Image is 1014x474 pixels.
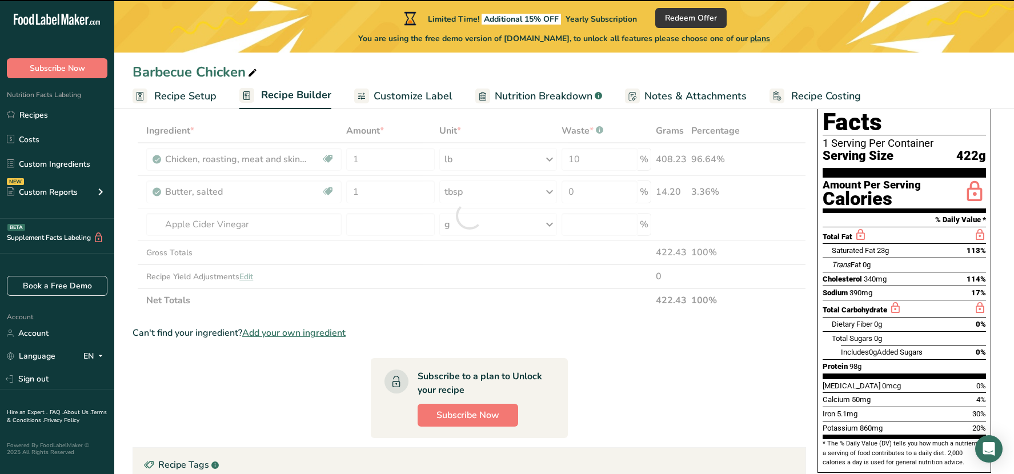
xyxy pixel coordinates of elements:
span: Total Carbohydrate [823,306,887,314]
span: Total Sugars [832,334,872,343]
div: EN [83,350,107,363]
span: 30% [972,409,986,418]
span: Nutrition Breakdown [495,89,592,104]
span: Includes Added Sugars [841,348,923,356]
span: Dietary Fiber [832,320,872,328]
span: plans [750,33,770,44]
span: 0g [869,348,877,356]
span: Additional 15% OFF [482,14,561,25]
div: Amount Per Serving [823,180,921,191]
span: 98g [849,362,861,371]
h1: Nutrition Facts [823,83,986,135]
div: 1 Serving Per Container [823,138,986,149]
span: 20% [972,424,986,432]
a: Recipe Costing [769,83,861,109]
span: Add your own ingredient [242,326,346,340]
a: FAQ . [50,408,63,416]
span: You are using the free demo version of [DOMAIN_NAME], to unlock all features please choose one of... [358,33,770,45]
span: Fat [832,260,861,269]
button: Subscribe Now [418,404,518,427]
span: Potassium [823,424,858,432]
span: Yearly Subscription [566,14,637,25]
span: 0% [976,381,986,390]
span: [MEDICAL_DATA] [823,381,880,390]
div: Limited Time! [402,11,637,25]
span: 4% [976,395,986,404]
span: 0g [874,320,882,328]
a: Book a Free Demo [7,276,107,296]
span: 860mg [860,424,883,432]
span: 50mg [852,395,871,404]
span: 0g [863,260,871,269]
a: Hire an Expert . [7,408,47,416]
span: Notes & Attachments [644,89,747,104]
span: Recipe Setup [154,89,217,104]
span: 113% [967,246,986,255]
a: Nutrition Breakdown [475,83,602,109]
span: 422g [956,149,986,163]
span: 114% [967,275,986,283]
span: 0% [976,348,986,356]
a: Recipe Builder [239,82,331,110]
a: Terms & Conditions . [7,408,107,424]
span: Protein [823,362,848,371]
span: Serving Size [823,149,893,163]
span: 5.1mg [837,409,857,418]
span: Subscribe Now [30,62,85,74]
a: Privacy Policy [44,416,79,424]
a: Notes & Attachments [625,83,747,109]
a: About Us . [63,408,91,416]
span: 0g [874,334,882,343]
span: Customize Label [374,89,452,104]
span: Recipe Builder [261,87,331,103]
span: Redeem Offer [665,12,717,24]
a: Recipe Setup [133,83,217,109]
div: Custom Reports [7,186,78,198]
i: Trans [832,260,851,269]
span: Saturated Fat [832,246,875,255]
button: Subscribe Now [7,58,107,78]
span: 17% [971,288,986,297]
div: Barbecue Chicken [133,62,259,82]
div: Subscribe to a plan to Unlock your recipe [418,369,545,397]
span: Cholesterol [823,275,862,283]
span: Calcium [823,395,850,404]
a: Language [7,346,55,366]
span: Recipe Costing [791,89,861,104]
span: 390mg [849,288,872,297]
div: Can't find your ingredient? [133,326,806,340]
span: 0mcg [882,381,901,390]
div: NEW [7,178,24,185]
span: 0% [976,320,986,328]
span: 23g [877,246,889,255]
span: Total Fat [823,232,852,241]
span: Sodium [823,288,848,297]
div: Powered By FoodLabelMaker © 2025 All Rights Reserved [7,442,107,456]
div: Open Intercom Messenger [975,435,1003,463]
button: Redeem Offer [655,8,727,28]
span: 340mg [864,275,887,283]
span: Iron [823,409,835,418]
a: Customize Label [354,83,452,109]
span: Subscribe Now [436,408,499,422]
section: % Daily Value * [823,213,986,227]
section: * The % Daily Value (DV) tells you how much a nutrient in a serving of food contributes to a dail... [823,439,986,467]
div: BETA [7,224,25,231]
div: Calories [823,191,921,207]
